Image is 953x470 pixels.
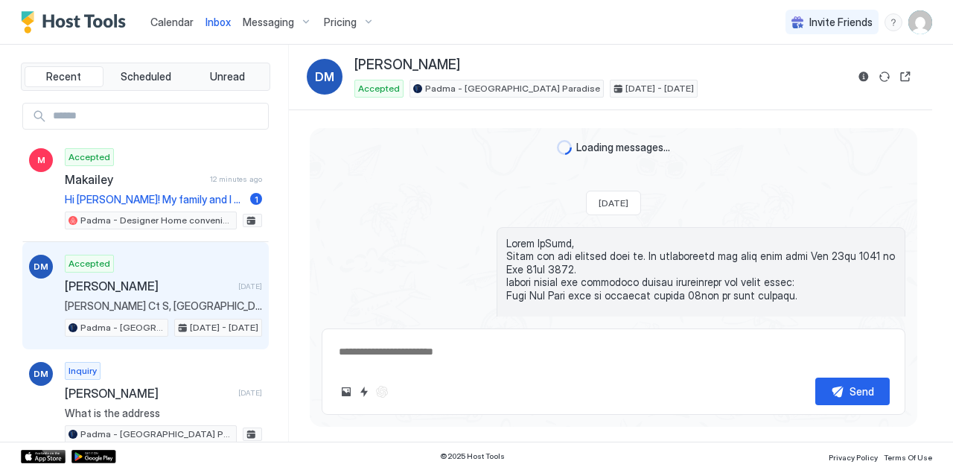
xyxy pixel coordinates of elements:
[576,141,670,154] span: Loading messages...
[557,140,572,155] div: loading
[80,428,233,441] span: Padma - [GEOGRAPHIC_DATA] Paradise
[37,153,45,167] span: M
[324,16,357,29] span: Pricing
[46,70,81,83] span: Recent
[47,104,268,129] input: Input Field
[238,282,262,291] span: [DATE]
[884,453,932,462] span: Terms Of Use
[337,383,355,401] button: Upload image
[68,364,97,378] span: Inquiry
[21,450,66,463] a: App Store
[885,13,902,31] div: menu
[150,14,194,30] a: Calendar
[34,367,48,381] span: DM
[68,257,110,270] span: Accepted
[21,63,270,91] div: tab-group
[896,68,914,86] button: Open reservation
[355,383,373,401] button: Quick reply
[80,321,165,334] span: Padma - [GEOGRAPHIC_DATA] Paradise
[65,193,244,206] span: Hi [PERSON_NAME]! My family and I will be staying for my graduation at unr.
[80,214,233,227] span: Padma - Designer Home conveniently located in [GEOGRAPHIC_DATA]
[210,70,245,83] span: Unread
[238,388,262,398] span: [DATE]
[850,384,874,399] div: Send
[65,279,232,293] span: [PERSON_NAME]
[65,407,262,420] span: What is the address
[354,57,460,74] span: [PERSON_NAME]
[65,386,232,401] span: [PERSON_NAME]
[599,197,628,209] span: [DATE]
[315,68,334,86] span: DM
[908,10,932,34] div: User profile
[121,70,171,83] span: Scheduled
[625,82,694,95] span: [DATE] - [DATE]
[809,16,873,29] span: Invite Friends
[243,16,294,29] span: Messaging
[34,260,48,273] span: DM
[425,82,600,95] span: Padma - [GEOGRAPHIC_DATA] Paradise
[21,11,133,34] a: Host Tools Logo
[255,194,258,205] span: 1
[815,378,890,405] button: Send
[884,448,932,464] a: Terms Of Use
[205,16,231,28] span: Inbox
[65,299,262,313] span: [PERSON_NAME] Ct S, [GEOGRAPHIC_DATA], [US_STATE] 36542
[829,448,878,464] a: Privacy Policy
[829,453,878,462] span: Privacy Policy
[210,174,262,184] span: 12 minutes ago
[65,172,204,187] span: Makailey
[855,68,873,86] button: Reservation information
[358,82,400,95] span: Accepted
[71,450,116,463] a: Google Play Store
[876,68,893,86] button: Sync reservation
[188,66,267,87] button: Unread
[25,66,103,87] button: Recent
[440,451,505,461] span: © 2025 Host Tools
[190,321,258,334] span: [DATE] - [DATE]
[150,16,194,28] span: Calendar
[106,66,185,87] button: Scheduled
[68,150,110,164] span: Accepted
[205,14,231,30] a: Inbox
